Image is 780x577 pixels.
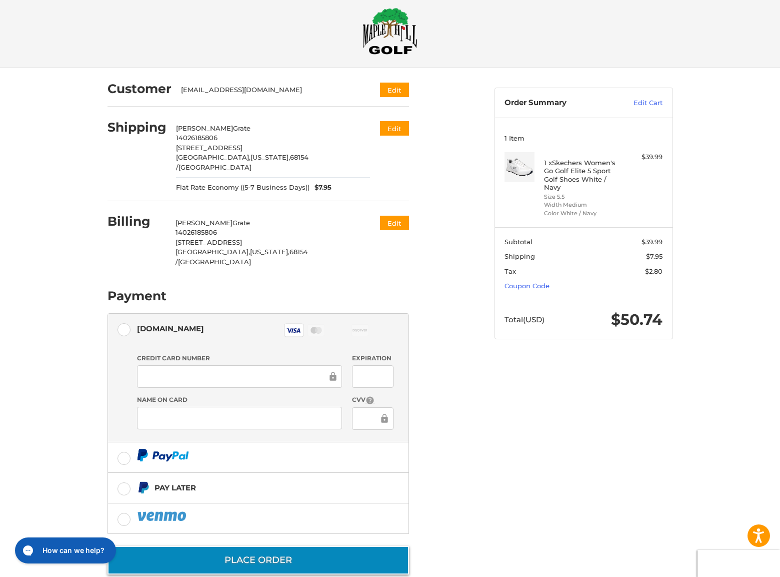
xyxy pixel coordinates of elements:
span: $7.95 [309,183,331,193]
div: $39.99 [623,152,662,162]
span: [US_STATE], [250,153,290,161]
h3: Order Summary [504,98,612,108]
span: [GEOGRAPHIC_DATA] [178,258,251,266]
label: Credit Card Number [137,354,342,363]
button: Edit [380,83,409,97]
span: [US_STATE], [250,248,289,256]
div: [EMAIL_ADDRESS][DOMAIN_NAME] [181,85,360,95]
button: Edit [380,121,409,136]
span: $39.99 [641,238,662,246]
h2: Customer [107,81,171,97]
span: Subtotal [504,238,532,246]
iframe: Google Customer Reviews [697,550,780,577]
h4: 1 x Skechers Women's Go Golf Elite 5 Sport Golf Shoes White / Navy [544,159,620,191]
label: Name on Card [137,395,342,404]
li: Size 5.5 [544,193,620,201]
div: Pay Later [154,479,196,496]
img: Maple Hill Golf [362,8,417,55]
span: Shipping [504,252,535,260]
a: Edit Cart [612,98,662,108]
span: [STREET_ADDRESS] [175,238,242,246]
span: Grate [232,219,250,227]
span: $2.80 [645,267,662,275]
span: [PERSON_NAME] [175,219,232,227]
img: PayPal icon [137,510,188,522]
li: Width Medium [544,201,620,209]
span: Flat Rate Economy ((5-7 Business Days)) [176,183,309,193]
span: [GEOGRAPHIC_DATA] [178,163,251,171]
span: [GEOGRAPHIC_DATA], [176,153,250,161]
span: [STREET_ADDRESS] [176,144,242,152]
span: 14026185806 [176,134,217,142]
span: 68154 / [175,248,308,266]
span: $7.95 [646,252,662,260]
span: [GEOGRAPHIC_DATA], [175,248,250,256]
label: Expiration [352,354,393,363]
h2: Payment [107,288,166,304]
img: Pay Later icon [137,481,149,494]
h2: Shipping [107,120,166,135]
iframe: Gorgias live chat messenger [10,534,119,567]
div: [DOMAIN_NAME] [137,320,204,337]
button: Place Order [107,546,409,574]
button: Edit [380,216,409,230]
a: Coupon Code [504,282,549,290]
li: Color White / Navy [544,209,620,218]
h3: 1 Item [504,134,662,142]
span: $50.74 [611,310,662,329]
span: Grate [233,124,250,132]
span: 68154 / [176,153,308,171]
span: [PERSON_NAME] [176,124,233,132]
span: Total (USD) [504,315,544,324]
h2: Billing [107,214,166,229]
span: Tax [504,267,516,275]
span: 14026185806 [175,228,217,236]
label: CVV [352,395,393,405]
img: PayPal icon [137,449,189,461]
